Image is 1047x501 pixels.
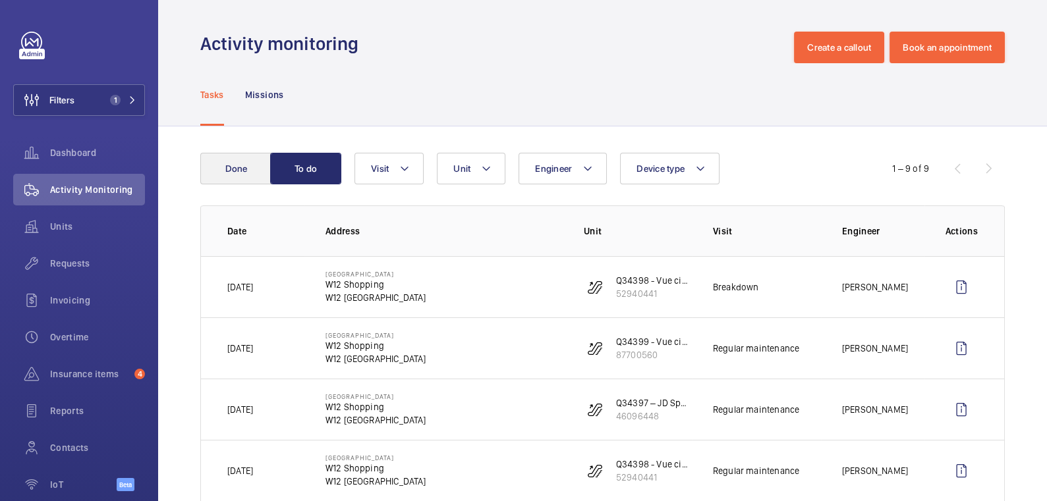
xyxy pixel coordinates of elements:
button: Book an appointment [890,32,1005,63]
span: Activity Monitoring [50,183,145,196]
p: Missions [245,88,284,101]
span: IoT [50,478,117,491]
button: Done [200,153,271,184]
p: W12 Shopping [325,278,426,291]
p: Date [227,224,304,238]
span: Beta [117,478,134,491]
span: Insurance items [50,367,129,381]
button: Device type [620,153,720,184]
p: [DATE] [227,342,253,355]
p: Address [325,224,563,238]
p: Regular maintenance [713,342,799,355]
p: [PERSON_NAME] [842,403,908,416]
h1: Activity monitoring [200,32,366,56]
p: 87700560 [616,348,692,361]
span: Units [50,220,145,233]
p: 52940441 [616,471,692,484]
span: Visit [371,163,389,174]
p: Unit [584,224,692,238]
span: Reports [50,404,145,417]
span: 1 [110,95,121,105]
p: W12 Shopping [325,400,426,413]
span: Engineer [535,163,572,174]
p: [GEOGRAPHIC_DATA] [325,392,426,400]
p: Visit [713,224,821,238]
img: escalator.svg [587,340,603,356]
p: [GEOGRAPHIC_DATA] [325,454,426,461]
span: Device type [637,163,685,174]
span: Overtime [50,330,145,344]
span: 4 [134,369,145,379]
p: Engineer [842,224,924,238]
p: Tasks [200,88,224,101]
p: 46096448 [616,409,692,423]
p: Regular maintenance [713,464,799,477]
p: Actions [946,224,978,238]
p: W12 [GEOGRAPHIC_DATA] [325,352,426,365]
img: escalator.svg [587,402,603,417]
p: Breakdown [713,280,759,294]
button: Unit [437,153,505,184]
p: W12 [GEOGRAPHIC_DATA] [325,413,426,427]
span: Dashboard [50,146,145,159]
img: escalator.svg [587,463,603,479]
p: [GEOGRAPHIC_DATA] [325,331,426,339]
span: Unit [453,163,470,174]
p: [PERSON_NAME] [842,342,908,355]
p: Q34398 - Vue cinema 1-2 Escal [616,458,692,471]
div: 1 – 9 of 9 [892,162,929,175]
p: W12 Shopping [325,461,426,475]
p: [GEOGRAPHIC_DATA] [325,270,426,278]
button: To do [270,153,341,184]
span: Filters [49,93,74,107]
p: Q34398 - Vue cinema 1-2 Escal [616,274,692,287]
button: Visit [354,153,424,184]
p: W12 [GEOGRAPHIC_DATA] [325,475,426,488]
span: Requests [50,257,145,270]
p: [DATE] [227,280,253,294]
img: escalator.svg [587,279,603,295]
p: [PERSON_NAME] [842,280,908,294]
p: Q34399 - Vue cinema 1-2 Escal [616,335,692,348]
p: W12 [GEOGRAPHIC_DATA] [325,291,426,304]
span: Contacts [50,441,145,454]
p: 52940441 [616,287,692,300]
p: [DATE] [227,403,253,416]
button: Engineer [519,153,607,184]
p: [PERSON_NAME] [842,464,908,477]
span: Invoicing [50,294,145,307]
p: Q34397 – JD Sport GD 1 Escala [616,396,692,409]
button: Filters1 [13,84,145,116]
button: Create a callout [794,32,884,63]
p: W12 Shopping [325,339,426,352]
p: Regular maintenance [713,403,799,416]
p: [DATE] [227,464,253,477]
